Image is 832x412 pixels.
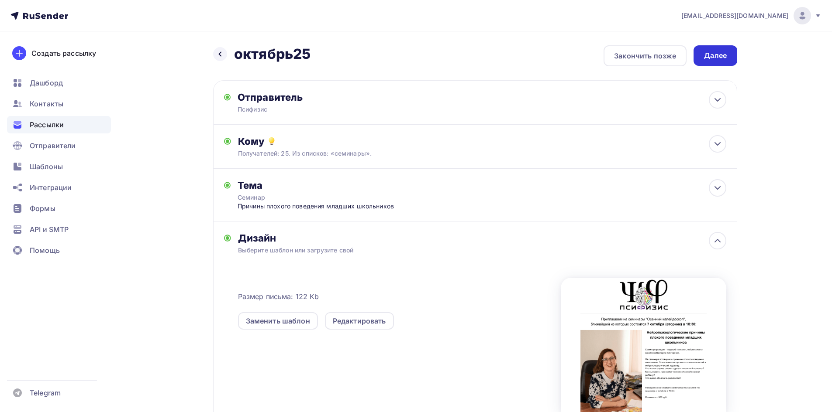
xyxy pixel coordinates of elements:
div: Закончить позже [614,51,676,61]
span: Рассылки [30,119,64,130]
div: Отправитель [238,91,427,103]
span: Размер письма: 122 Kb [238,291,319,302]
h2: октябрь25 [234,45,311,63]
span: Telegram [30,388,61,398]
div: Выберите шаблон или загрузите свой [238,246,678,255]
span: API и SMTP [30,224,69,235]
span: Контакты [30,99,63,109]
a: Формы [7,200,111,217]
span: Дашборд [30,78,63,88]
div: Псифизис [238,105,408,114]
a: Дашборд [7,74,111,92]
span: Шаблоны [30,161,63,172]
div: Семинар [238,193,393,202]
span: Отправители [30,140,76,151]
a: Шаблоны [7,158,111,175]
div: Далее [704,51,727,61]
a: Отправители [7,137,111,154]
a: Контакты [7,95,111,112]
div: Получателей: 25. Из списков: «семинары». [238,149,678,158]
div: Заменить шаблон [246,316,310,326]
span: Помощь [30,245,60,255]
span: Интеграции [30,182,72,193]
div: Кому [238,135,726,147]
div: Создать рассылку [31,48,96,58]
a: [EMAIL_ADDRESS][DOMAIN_NAME] [681,7,822,24]
div: Тема [238,179,410,191]
div: Причины плохого поведения младших школьников [238,202,410,211]
div: Дизайн [238,232,726,244]
a: Рассылки [7,116,111,133]
div: Редактировать [333,316,386,326]
span: Формы [30,203,55,214]
span: [EMAIL_ADDRESS][DOMAIN_NAME] [681,11,788,20]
